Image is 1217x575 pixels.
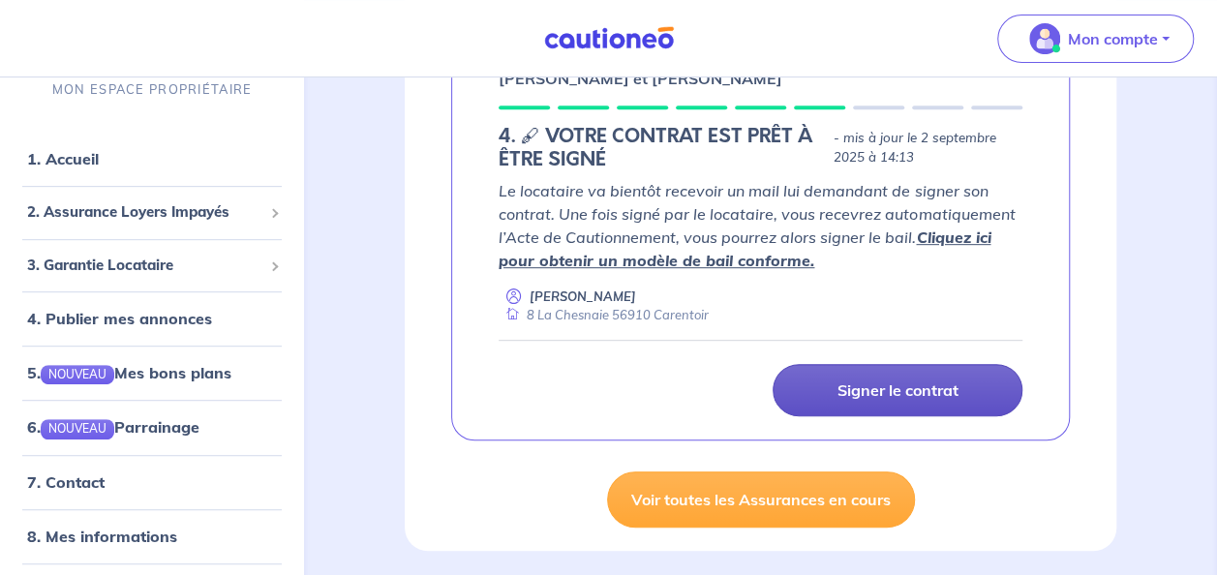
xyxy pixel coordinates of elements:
div: 8. Mes informations [8,517,296,556]
img: Cautioneo [536,26,682,50]
div: 3. Garantie Locataire [8,247,296,285]
a: 6.NOUVEAUParrainage [27,418,199,438]
p: MON ESPACE PROPRIÉTAIRE [52,80,252,99]
span: 2. Assurance Loyers Impayés [27,202,262,225]
div: 8 La Chesnaie 56910 Carentoir [499,306,709,324]
a: Signer le contrat [773,364,1022,416]
p: - mis à jour le 2 septembre 2025 à 14:13 [834,129,1022,167]
a: Cliquez ici pour obtenir un modèle de bail conforme. [499,227,990,270]
div: 2. Assurance Loyers Impayés [8,195,296,232]
p: [PERSON_NAME] [530,287,636,306]
a: 5.NOUVEAUMes bons plans [27,364,231,383]
img: illu_account_valid_menu.svg [1029,23,1060,54]
div: state: CONTRACT-IN-PREPARATION, Context: IN-LANDLORD,IN-LANDLORD [499,125,1022,171]
a: Voir toutes les Assurances en cours [607,471,915,528]
h5: 4. 🖋 VOTRE CONTRAT EST PRÊT À ÊTRE SIGNÉ [499,125,825,171]
div: 4. Publier mes annonces [8,300,296,339]
a: 1. Accueil [27,150,99,169]
span: 3. Garantie Locataire [27,255,262,277]
a: 7. Contact [27,472,105,492]
div: 1. Accueil [8,140,296,179]
p: Signer le contrat [837,380,958,400]
div: 6.NOUVEAUParrainage [8,409,296,447]
p: Mon compte [1068,27,1158,50]
div: 5.NOUVEAUMes bons plans [8,354,296,393]
em: Le locataire va bientôt recevoir un mail lui demandant de signer son contrat. Une fois signé par ... [499,181,1015,270]
a: 8. Mes informations [27,527,177,546]
p: [PERSON_NAME] et [PERSON_NAME] [499,67,782,90]
div: 7. Contact [8,463,296,501]
button: illu_account_valid_menu.svgMon compte [997,15,1194,63]
a: 4. Publier mes annonces [27,310,212,329]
